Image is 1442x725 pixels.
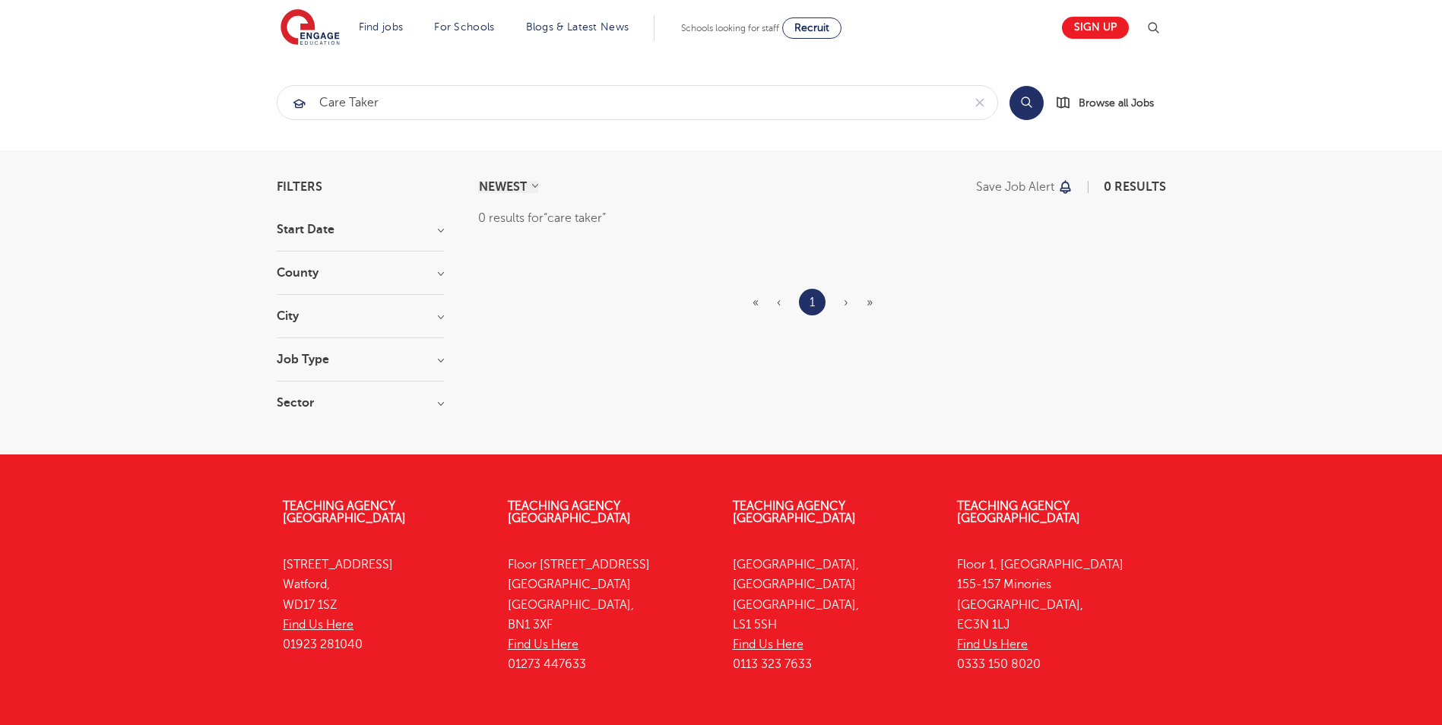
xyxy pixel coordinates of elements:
a: Browse all Jobs [1056,94,1166,112]
span: Recruit [794,22,829,33]
p: Save job alert [976,181,1054,193]
a: Sign up [1062,17,1129,39]
p: [GEOGRAPHIC_DATA], [GEOGRAPHIC_DATA] [GEOGRAPHIC_DATA], LS1 5SH 0113 323 7633 [733,555,935,675]
span: Schools looking for staff [681,23,779,33]
div: 0 results for [478,208,1166,228]
h3: Job Type [277,353,444,366]
a: Teaching Agency [GEOGRAPHIC_DATA] [957,499,1080,525]
a: Find jobs [359,21,404,33]
a: Find Us Here [733,638,803,651]
p: Floor 1, [GEOGRAPHIC_DATA] 155-157 Minories [GEOGRAPHIC_DATA], EC3N 1LJ 0333 150 8020 [957,555,1159,675]
a: Recruit [782,17,841,39]
button: Save job alert [976,181,1074,193]
div: Submit [277,85,998,120]
button: Clear [962,86,997,119]
a: Find Us Here [957,638,1028,651]
a: Blogs & Latest News [526,21,629,33]
span: Browse all Jobs [1079,94,1154,112]
span: ‹ [777,296,781,309]
a: Teaching Agency [GEOGRAPHIC_DATA] [508,499,631,525]
a: Teaching Agency [GEOGRAPHIC_DATA] [283,499,406,525]
button: Search [1009,86,1044,120]
h3: Sector [277,397,444,409]
span: › [844,296,848,309]
h3: City [277,310,444,322]
span: « [753,296,759,309]
img: Engage Education [280,9,340,47]
a: Teaching Agency [GEOGRAPHIC_DATA] [733,499,856,525]
span: 0 results [1104,180,1166,194]
p: Floor [STREET_ADDRESS] [GEOGRAPHIC_DATA] [GEOGRAPHIC_DATA], BN1 3XF 01273 447633 [508,555,710,675]
span: Filters [277,181,322,193]
a: Find Us Here [283,618,353,632]
a: For Schools [434,21,494,33]
input: Submit [277,86,962,119]
h3: Start Date [277,223,444,236]
a: 1 [810,293,815,312]
a: Find Us Here [508,638,578,651]
h3: County [277,267,444,279]
q: care taker [544,211,606,225]
p: [STREET_ADDRESS] Watford, WD17 1SZ 01923 281040 [283,555,485,654]
span: » [867,296,873,309]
